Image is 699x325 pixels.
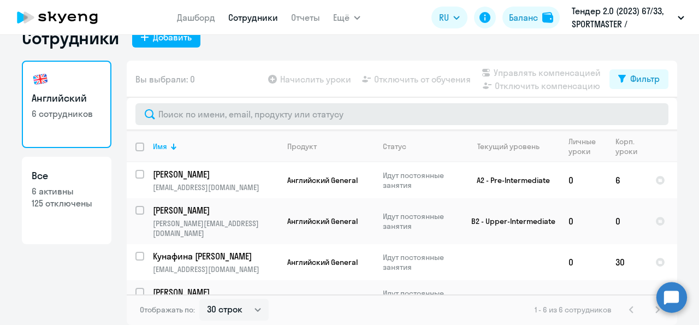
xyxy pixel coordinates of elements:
[477,141,540,151] div: Текущий уровень
[607,162,647,198] td: 6
[153,286,276,298] p: [PERSON_NAME]
[383,288,458,308] p: Идут постоянные занятия
[153,250,278,262] a: Кунафина [PERSON_NAME]
[566,4,690,31] button: Тендер 2.0 (2023) 67/33, SPORTMASTER / Спортмастер
[333,11,349,24] span: Ещё
[287,216,358,226] span: Английский General
[568,137,596,156] div: Личные уроки
[560,162,607,198] td: 0
[153,141,278,151] div: Имя
[32,108,102,120] p: 6 сотрудников
[509,11,538,24] div: Баланс
[32,197,102,209] p: 125 отключены
[383,211,458,231] p: Идут постоянные занятия
[153,218,278,238] p: [PERSON_NAME][EMAIL_ADDRESS][DOMAIN_NAME]
[287,293,358,303] span: Английский General
[607,244,647,280] td: 30
[572,4,673,31] p: Тендер 2.0 (2023) 67/33, SPORTMASTER / Спортмастер
[153,141,167,151] div: Имя
[153,31,192,44] div: Добавить
[439,11,449,24] span: RU
[32,70,49,88] img: english
[535,305,612,315] span: 1 - 6 из 6 сотрудников
[383,252,458,272] p: Идут постоянные занятия
[615,137,646,156] div: Корп. уроки
[431,7,467,28] button: RU
[333,7,360,28] button: Ещё
[22,27,119,49] h1: Сотрудники
[153,182,278,192] p: [EMAIL_ADDRESS][DOMAIN_NAME]
[228,12,278,23] a: Сотрудники
[607,198,647,244] td: 0
[615,137,637,156] div: Корп. уроки
[630,72,660,85] div: Фильтр
[153,204,276,216] p: [PERSON_NAME]
[132,28,200,48] button: Добавить
[135,73,195,86] span: Вы выбрали: 0
[560,244,607,280] td: 0
[153,264,278,274] p: [EMAIL_ADDRESS][DOMAIN_NAME]
[383,170,458,190] p: Идут постоянные занятия
[32,169,102,183] h3: Все
[560,198,607,244] td: 0
[22,157,111,244] a: Все6 активны125 отключены
[32,91,102,105] h3: Английский
[135,103,668,125] input: Поиск по имени, email, продукту или статусу
[607,280,647,316] td: 8
[383,141,458,151] div: Статус
[153,286,278,298] a: [PERSON_NAME]
[560,280,607,316] td: 4
[287,141,317,151] div: Продукт
[153,168,278,180] a: [PERSON_NAME]
[291,12,320,23] a: Отчеты
[153,250,276,262] p: Кунафина [PERSON_NAME]
[458,162,560,198] td: A2 - Pre-Intermediate
[609,69,668,89] button: Фильтр
[287,257,358,267] span: Английский General
[140,305,195,315] span: Отображать по:
[383,141,406,151] div: Статус
[177,12,215,23] a: Дашборд
[287,175,358,185] span: Английский General
[467,141,559,151] div: Текущий уровень
[287,141,374,151] div: Продукт
[22,61,111,148] a: Английский6 сотрудников
[153,168,276,180] p: [PERSON_NAME]
[568,137,606,156] div: Личные уроки
[32,185,102,197] p: 6 активны
[458,280,560,316] td: B1 - Intermediate
[502,7,560,28] button: Балансbalance
[542,12,553,23] img: balance
[153,204,278,216] a: [PERSON_NAME]
[458,198,560,244] td: B2 - Upper-Intermediate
